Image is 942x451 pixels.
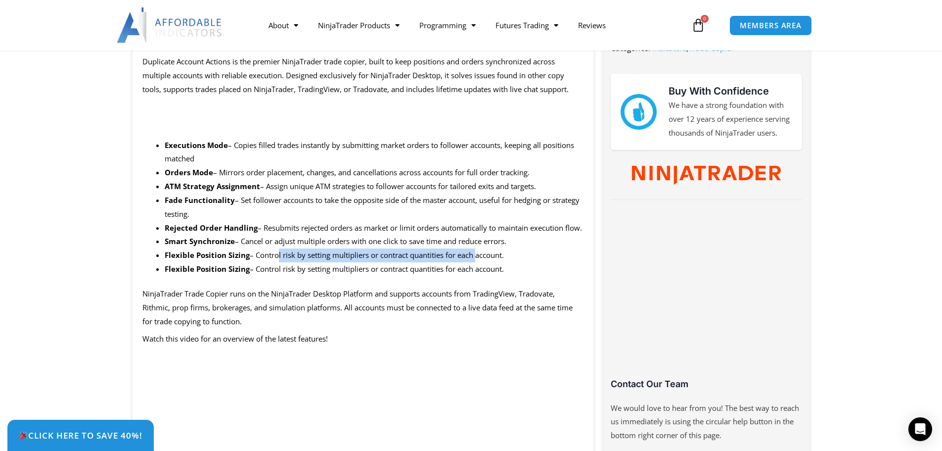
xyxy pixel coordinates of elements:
p: We have a strong foundation with over 12 years of experience serving thousands of NinjaTrader users. [669,99,792,140]
img: LogoAI | Affordable Indicators – NinjaTrader [117,7,223,43]
div: Open Intercom Messenger [908,417,932,441]
a: Trade Copier [688,43,734,53]
b: Orders Mode [165,167,213,177]
img: 🎉 [19,431,28,440]
span: – Cancel or adjust multiple orders with one click to save time and reduce errors. [235,236,506,246]
b: ATM Strategy Assignment [165,181,260,191]
span: NinjaTrader Trade Copier runs on the NinjaTrader Desktop Platform and supports accounts from Trad... [142,289,573,326]
b: Executions Mode [165,140,228,150]
a: Indicators [652,43,686,53]
b: Fade Functionality [165,195,235,205]
b: Rejected Order Handling [165,223,258,233]
span: – Assign unique ATM strategies to follower accounts for tailored exits and targets. [260,181,536,191]
span: MEMBERS AREA [740,22,802,29]
span: – Resubmits rejected orders as market or limit orders automatically to maintain execution flow. [258,223,582,233]
span: – Set follower accounts to take the opposite side of the master account, useful for hedging or st... [165,195,580,219]
p: We would love to hear from you! The best way to reach us immediately is using the circular help b... [611,401,802,443]
span: – Copies filled trades instantly by submitting market orders to follower accounts, keeping all po... [165,140,574,164]
b: Smart Synchronize [165,236,235,246]
a: Reviews [568,14,616,37]
a: NinjaTrader Products [308,14,409,37]
b: Flexible Position Sizing [165,250,250,260]
span: 0 [701,15,709,23]
span: – Control risk by setting multipliers or contract quantities for each account. [250,250,504,260]
span: Click Here to save 40%! [19,431,142,440]
a: About [259,14,308,37]
iframe: Customer reviews powered by Trustpilot [611,212,802,386]
a: MEMBERS AREA [729,15,812,36]
a: 🎉Click Here to save 40%! [7,420,154,451]
span: – Mirrors order placement, changes, and cancellations across accounts for full order tracking. [213,167,530,177]
span: Watch this video for an overview of the latest features! [142,334,328,344]
b: Flexible Position Sizing [165,264,250,274]
a: Programming [409,14,486,37]
h3: Buy With Confidence [669,84,792,99]
a: Futures Trading [486,14,568,37]
h3: Contact Our Team [611,378,802,390]
span: Categories: [611,43,650,53]
nav: Menu [259,14,689,37]
strong: NinjaTrader Trade Copier Features and Benefits [142,100,388,113]
img: mark thumbs good 43913 | Affordable Indicators – NinjaTrader [621,94,656,130]
img: NinjaTrader Wordmark color RGB | Affordable Indicators – NinjaTrader [632,166,781,185]
a: 0 [676,11,720,40]
span: , [652,43,734,53]
span: – Control risk by setting multipliers or contract quantities for each account. [250,264,504,274]
span: Duplicate Account Actions is the premier NinjaTrader trade copier, built to keep positions and or... [142,56,569,94]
